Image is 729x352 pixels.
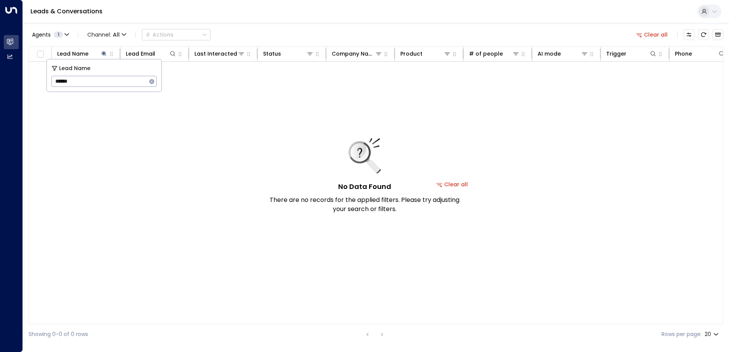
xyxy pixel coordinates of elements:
div: Company Name [332,49,382,58]
div: Showing 0-0 of 0 rows [29,330,88,338]
div: Trigger [606,49,626,58]
span: 1 [54,32,63,38]
div: Trigger [606,49,657,58]
p: There are no records for the applied filters. Please try adjusting your search or filters. [269,195,460,214]
button: Archived Leads [713,29,723,40]
h5: No Data Found [338,181,391,192]
button: Actions [142,29,210,40]
div: Button group with a nested menu [142,29,210,40]
div: # of people [469,49,520,58]
div: 20 [705,329,720,340]
div: Lead Name [57,49,108,58]
div: Lead Name [57,49,88,58]
button: Customize [684,29,694,40]
div: Lead Email [126,49,177,58]
div: Last Interacted [194,49,237,58]
button: Agents1 [29,29,72,40]
button: Clear all [633,29,671,40]
div: Phone [675,49,692,58]
div: Company Name [332,49,375,58]
span: Lead Name [59,64,90,73]
span: Refresh [698,29,709,40]
div: Phone [675,49,726,58]
a: Leads & Conversations [31,7,103,16]
span: Toggle select all [35,50,45,59]
div: Product [400,49,422,58]
div: # of people [469,49,503,58]
div: Product [400,49,451,58]
div: Lead Email [126,49,155,58]
span: Channel: [84,29,129,40]
button: Channel:All [84,29,129,40]
nav: pagination navigation [363,330,387,339]
div: Status [263,49,281,58]
div: AI mode [538,49,561,58]
span: All [113,32,120,38]
div: Actions [145,31,173,38]
div: Status [263,49,314,58]
div: AI mode [538,49,588,58]
label: Rows per page: [662,330,702,338]
div: Last Interacted [194,49,245,58]
span: Agents [32,32,51,37]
